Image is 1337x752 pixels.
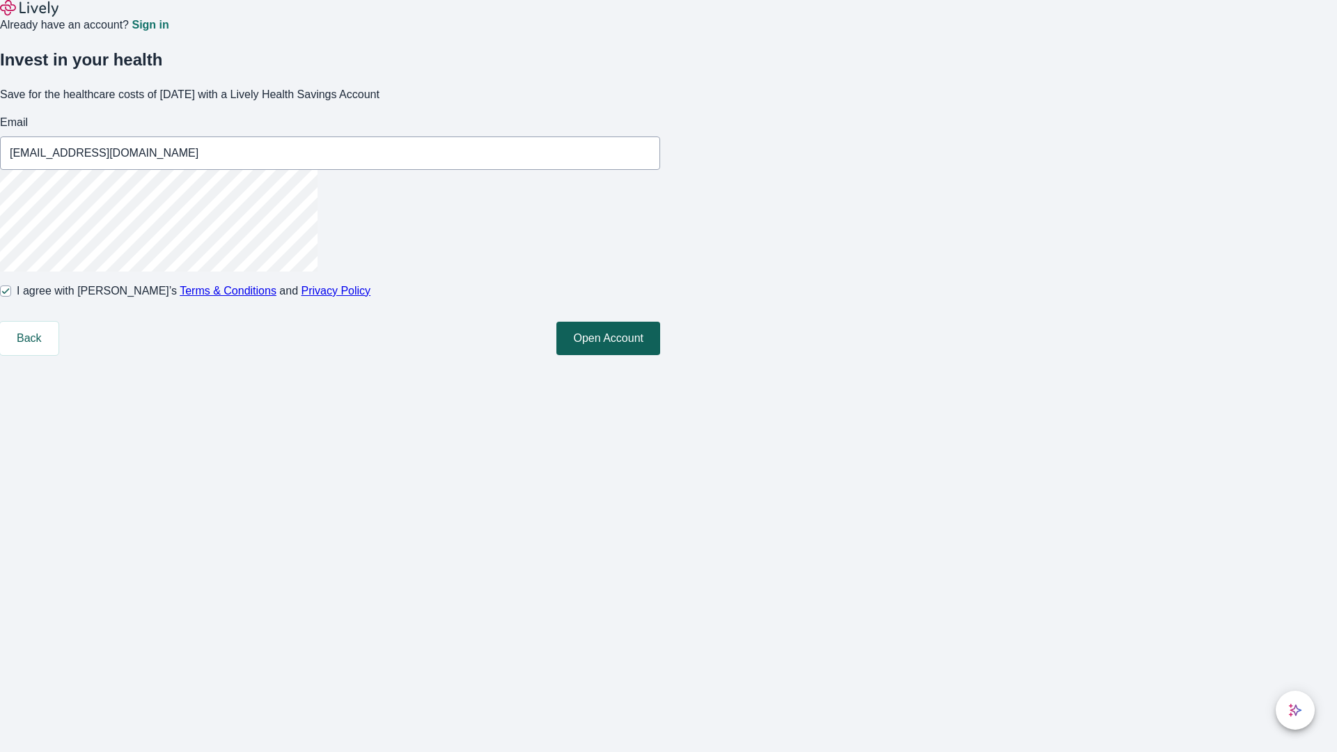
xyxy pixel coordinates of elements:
svg: Lively AI Assistant [1288,703,1302,717]
a: Privacy Policy [302,285,371,297]
button: Open Account [556,322,660,355]
button: chat [1276,691,1315,730]
span: I agree with [PERSON_NAME]’s and [17,283,370,299]
a: Terms & Conditions [180,285,276,297]
a: Sign in [132,19,169,31]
